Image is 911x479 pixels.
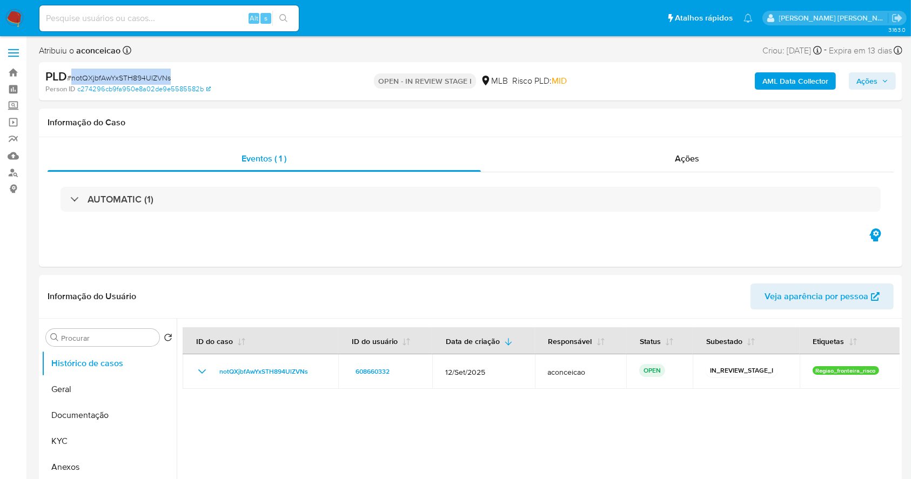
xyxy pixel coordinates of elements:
input: Pesquise usuários ou casos... [39,11,299,25]
span: Alt [250,13,258,23]
input: Procurar [61,333,155,343]
a: c274296cb9fa950e8a02de9e5585582b [77,84,211,94]
button: search-icon [272,11,294,26]
b: Person ID [45,84,75,94]
button: Documentação [42,402,177,428]
p: carla.siqueira@mercadolivre.com [779,13,888,23]
button: Retornar ao pedido padrão [164,333,172,345]
a: Sair [892,12,903,24]
button: Histórico de casos [42,350,177,376]
span: Eventos ( 1 ) [242,152,287,165]
button: KYC [42,428,177,454]
span: # notQXjbfAwYxSTH894UlZVNs [67,72,171,83]
h1: Informação do Usuário [48,291,136,302]
button: Ações [849,72,896,90]
button: AML Data Collector [755,72,836,90]
span: Expira em 13 dias [829,45,892,57]
span: Risco PLD: [512,75,567,87]
span: Ações [856,72,877,90]
span: Ações [675,152,700,165]
b: AML Data Collector [762,72,828,90]
div: MLB [480,75,508,87]
span: Veja aparência por pessoa [765,284,868,309]
h3: AUTOMATIC (1) [88,193,153,205]
h1: Informação do Caso [48,117,894,128]
span: MID [552,75,567,87]
span: Atribuiu o [39,45,120,57]
div: AUTOMATIC (1) [61,187,881,212]
p: OPEN - IN REVIEW STAGE I [374,73,476,89]
a: Notificações [743,14,753,23]
button: Veja aparência por pessoa [751,284,894,309]
button: Geral [42,376,177,402]
button: Procurar [50,333,59,342]
span: Atalhos rápidos [675,12,733,24]
div: Criou: [DATE] [762,43,822,58]
b: aconceicao [74,44,120,57]
span: - [824,43,827,58]
b: PLD [45,68,67,85]
span: s [264,13,267,23]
